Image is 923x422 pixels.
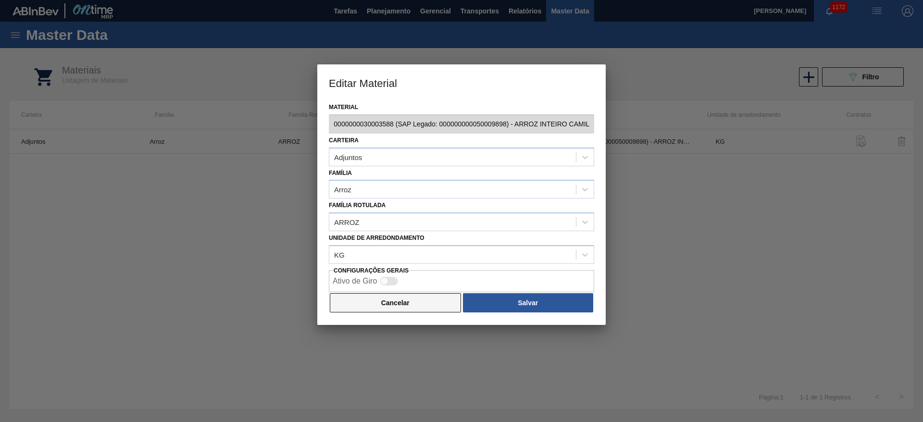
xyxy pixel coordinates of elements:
[334,267,409,274] label: Configurações Gerais
[329,235,424,241] label: Unidade de arredondamento
[329,100,594,114] label: Material
[334,250,345,259] div: KG
[329,137,359,144] label: Carteira
[334,186,351,194] div: Arroz
[334,153,362,161] div: Adjuntos
[463,293,593,312] button: Salvar
[329,170,352,176] label: Família
[317,64,606,101] h3: Editar Material
[330,293,461,312] button: Cancelar
[329,202,386,209] label: Família Rotulada
[334,218,360,226] div: ARROZ
[333,277,377,285] label: Ativo de Giro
